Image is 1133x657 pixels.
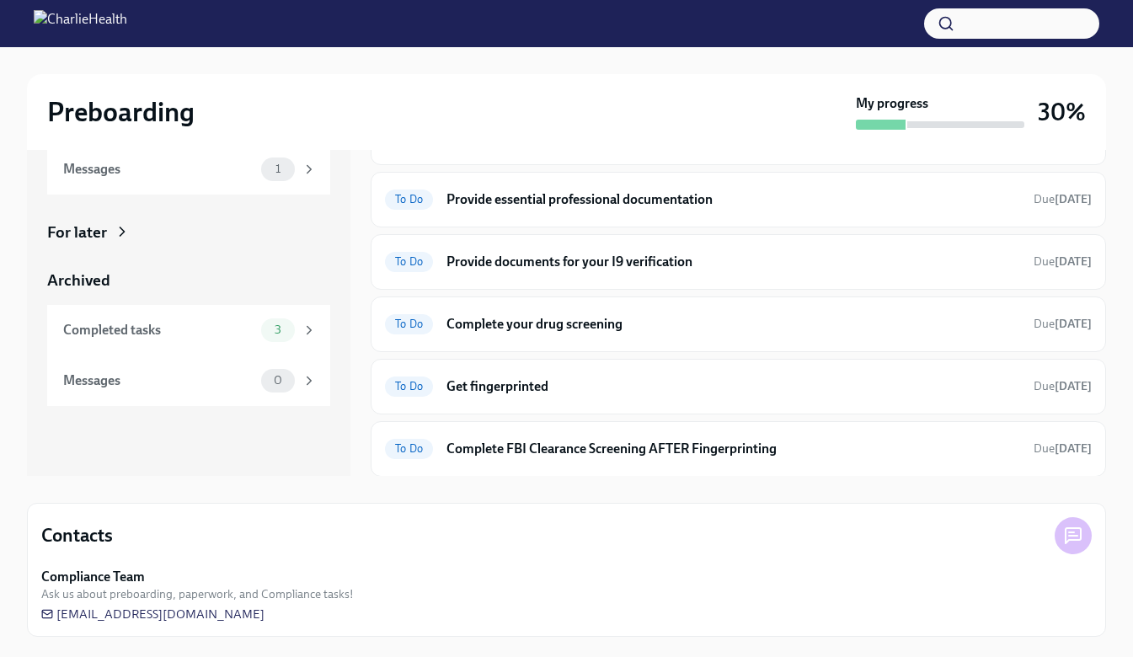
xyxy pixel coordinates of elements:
span: To Do [385,318,433,330]
span: September 5th, 2025 09:00 [1034,316,1092,332]
span: Due [1034,254,1092,269]
img: CharlieHealth [34,10,127,37]
a: To DoProvide essential professional documentationDue[DATE] [385,186,1092,213]
h6: Provide documents for your I9 verification [446,253,1020,271]
h6: Get fingerprinted [446,377,1020,396]
span: To Do [385,255,433,268]
span: 1 [265,163,291,175]
strong: [DATE] [1055,379,1092,393]
a: Archived [47,270,330,291]
a: For later [47,222,330,243]
span: September 4th, 2025 09:00 [1034,191,1092,207]
a: Messages0 [47,355,330,406]
strong: [DATE] [1055,317,1092,331]
span: Due [1034,379,1092,393]
div: Messages [63,371,254,390]
h4: Contacts [41,523,113,548]
div: Completed tasks [63,321,254,339]
span: 3 [265,323,291,336]
h6: Complete FBI Clearance Screening AFTER Fingerprinting [446,440,1020,458]
div: For later [47,222,107,243]
span: September 5th, 2025 09:00 [1034,254,1092,270]
strong: Compliance Team [41,568,145,586]
h6: Complete your drug screening [446,315,1020,334]
strong: My progress [856,94,928,113]
div: Messages [63,160,254,179]
a: To DoComplete your drug screeningDue[DATE] [385,311,1092,338]
a: To DoComplete FBI Clearance Screening AFTER FingerprintingDue[DATE] [385,435,1092,462]
strong: [DATE] [1055,441,1092,456]
span: To Do [385,442,433,455]
a: Completed tasks3 [47,305,330,355]
span: To Do [385,193,433,206]
a: To DoGet fingerprintedDue[DATE] [385,373,1092,400]
span: Due [1034,317,1092,331]
h2: Preboarding [47,95,195,129]
span: 0 [264,374,292,387]
a: To DoProvide documents for your I9 verificationDue[DATE] [385,248,1092,275]
strong: [DATE] [1055,192,1092,206]
strong: [DATE] [1055,254,1092,269]
span: September 8th, 2025 09:00 [1034,441,1092,457]
a: [EMAIL_ADDRESS][DOMAIN_NAME] [41,606,265,622]
span: To Do [385,380,433,393]
span: Due [1034,441,1092,456]
h6: Provide essential professional documentation [446,190,1020,209]
h3: 30% [1038,97,1086,127]
span: September 5th, 2025 09:00 [1034,378,1092,394]
a: Messages1 [47,144,330,195]
span: Due [1034,192,1092,206]
span: Ask us about preboarding, paperwork, and Compliance tasks! [41,586,354,602]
